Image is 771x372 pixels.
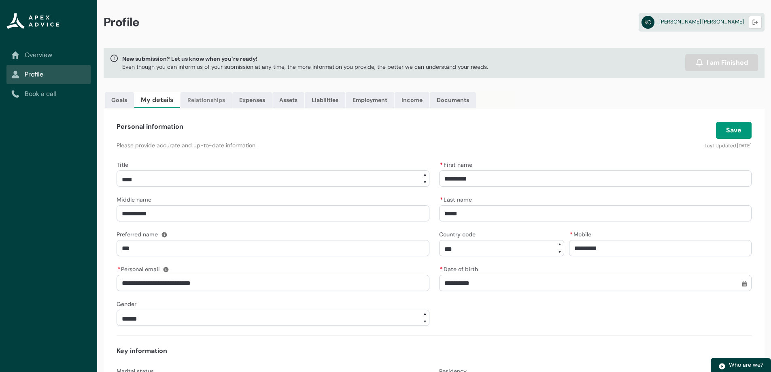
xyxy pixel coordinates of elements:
a: Book a call [11,89,86,99]
label: Middle name [117,194,155,204]
span: Who are we? [729,361,763,368]
a: Income [395,92,429,108]
h4: Personal information [117,122,183,132]
label: Date of birth [439,264,481,273]
abbr: required [440,196,443,203]
span: I am Finished [707,58,748,68]
a: Documents [430,92,476,108]
img: play.svg [718,363,726,370]
span: New submission? Let us know when you’re ready! [122,55,488,63]
label: Last name [439,194,475,204]
lightning-formatted-date-time: [DATE] [737,142,752,149]
img: alarm.svg [695,59,703,67]
button: Save [716,122,752,139]
label: Personal email [117,264,163,273]
abbr: required [440,161,443,168]
nav: Sub page [6,45,91,104]
p: Even though you can inform us of your submission at any time, the more information you provide, t... [122,63,488,71]
lightning-formatted-text: Last Updated: [705,142,737,149]
label: First name [439,159,476,169]
h4: Key information [117,346,752,356]
abbr: required [440,266,443,273]
span: Profile [104,15,140,30]
abbr: KO [641,16,654,29]
a: KO[PERSON_NAME] [PERSON_NAME] [639,13,765,32]
span: Gender [117,300,136,308]
a: Assets [272,92,304,108]
a: Profile [11,70,86,79]
abbr: required [570,231,573,238]
span: Title [117,161,128,168]
img: Apex Advice Group [6,13,59,29]
a: Goals [105,92,134,108]
span: Country code [439,231,476,238]
label: Preferred name [117,229,161,238]
p: Please provide accurate and up-to-date information. [117,141,537,149]
abbr: required [117,266,120,273]
button: I am Finished [685,54,758,71]
a: Relationships [181,92,232,108]
button: Logout [749,16,762,29]
a: Employment [346,92,394,108]
label: Mobile [569,229,595,238]
a: My details [134,92,180,108]
a: Overview [11,50,86,60]
a: Expenses [232,92,272,108]
a: Liabilities [305,92,345,108]
span: [PERSON_NAME] [PERSON_NAME] [659,18,744,25]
